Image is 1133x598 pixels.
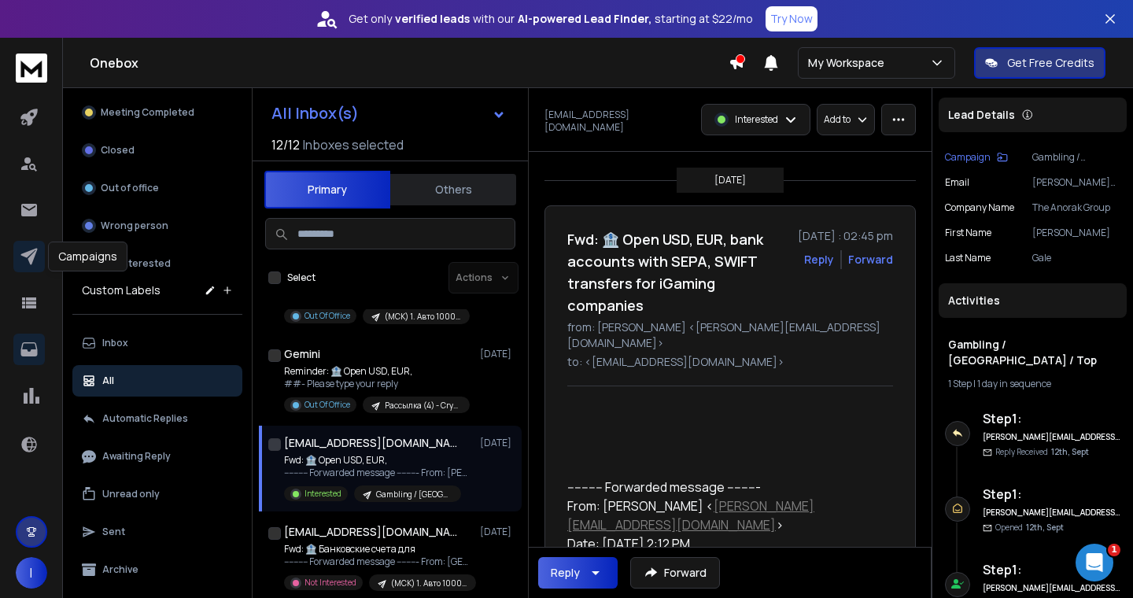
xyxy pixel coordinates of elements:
p: Add to [824,113,851,126]
p: [DATE] [480,437,515,449]
button: Wrong person [72,210,242,242]
h6: [PERSON_NAME][EMAIL_ADDRESS][DOMAIN_NAME] [983,431,1120,443]
p: Automatic Replies [102,412,188,425]
h6: Step 1 : [983,560,1120,579]
h1: [EMAIL_ADDRESS][DOMAIN_NAME] [284,435,457,451]
button: Not Interested [72,248,242,279]
img: logo [16,54,47,83]
p: ##- Please type your reply [284,378,470,390]
p: Wrong person [101,220,168,232]
label: Select [287,271,316,284]
p: Lead Details [948,107,1015,123]
button: Reply [538,557,618,589]
p: Get only with our starting at $22/mo [349,11,753,27]
h6: Step 1 : [983,409,1120,428]
p: Interested [304,488,341,500]
p: Unread only [102,488,160,500]
span: 12th, Sept [1026,522,1064,533]
button: Reply [804,252,834,268]
p: Campaign [945,151,991,164]
button: Out of office [72,172,242,204]
h1: Fwd: 🏦 Open USD, EUR, bank accounts with SEPA, SWIFT transfers for iGaming companies [567,228,788,316]
button: Inbox [72,327,242,359]
p: The Anorak Group [1032,201,1120,214]
div: Date: [DATE] 2:12 PM [567,534,880,553]
p: Inbox [102,337,128,349]
h6: [PERSON_NAME][EMAIL_ADDRESS][DOMAIN_NAME] [983,582,1120,594]
p: Out of office [101,182,159,194]
div: Campaigns [48,242,127,271]
button: Closed [72,135,242,166]
p: [DATE] [480,348,515,360]
strong: verified leads [395,11,470,27]
button: I [16,557,47,589]
div: | [948,378,1117,390]
div: Forward [848,252,893,268]
h3: Inboxes selected [303,135,404,154]
p: Gambling / [GEOGRAPHIC_DATA] / Top [376,489,452,500]
p: Company Name [945,201,1014,214]
h6: [PERSON_NAME][EMAIL_ADDRESS][DOMAIN_NAME] [983,507,1120,519]
button: Awaiting Reply [72,441,242,472]
strong: AI-powered Lead Finder, [518,11,651,27]
p: Not Interested [304,577,356,589]
p: [EMAIL_ADDRESS][DOMAIN_NAME] [544,109,692,134]
p: (МСК) 1. Авто 1000 - 3 категория [391,578,467,589]
p: Sent [102,526,125,538]
h1: Gambling / [GEOGRAPHIC_DATA] / Top [948,337,1117,368]
p: Meeting Completed [101,106,194,119]
p: Reply Received [995,446,1089,458]
div: Activities [939,283,1127,318]
p: Fwd: 🏦 Банковские счета для [284,543,473,556]
div: ---------- Forwarded message --------- [567,478,880,496]
p: ---------- Forwarded message --------- From: [GEOGRAPHIC_DATA] [284,556,473,568]
button: Automatic Replies [72,403,242,434]
p: ---------- Forwarded message --------- From: [PERSON_NAME] [284,467,473,479]
p: First Name [945,227,991,239]
h1: Gemini [284,346,320,362]
p: Closed [101,144,135,157]
p: My Workspace [808,55,891,71]
p: Gale [1032,252,1120,264]
p: Out Of Office [304,399,350,411]
span: 12th, Sept [1051,446,1089,457]
span: 12 / 12 [271,135,300,154]
button: Others [390,172,516,207]
p: (МСК) 1. Авто 1000 - 3 категория [385,311,460,323]
p: [DATE] [714,174,746,186]
p: Fwd: 🏦 Open USD, EUR, [284,454,473,467]
p: to: <[EMAIL_ADDRESS][DOMAIN_NAME]> [567,354,893,370]
p: All [102,375,114,387]
p: Opened [995,522,1064,533]
button: Sent [72,516,242,548]
p: [DATE] [480,526,515,538]
button: Try Now [766,6,817,31]
button: Meeting Completed [72,97,242,128]
p: Awaiting Reply [102,450,171,463]
button: Archive [72,554,242,585]
p: from: [PERSON_NAME] <[PERSON_NAME][EMAIL_ADDRESS][DOMAIN_NAME]> [567,319,893,351]
h1: Onebox [90,54,729,72]
button: Forward [630,557,720,589]
p: Reminder: 🏦 Open USD, EUR, [284,365,470,378]
div: Reply [551,565,580,581]
h1: All Inbox(s) [271,105,359,121]
button: Get Free Credits [974,47,1105,79]
span: 1 day in sequence [977,377,1051,390]
p: Gambling / [GEOGRAPHIC_DATA] / Top [1032,151,1120,164]
button: All [72,365,242,397]
p: Last Name [945,252,991,264]
button: Campaign [945,151,1008,164]
p: Interested [735,113,778,126]
p: Email [945,176,969,189]
p: Archive [102,563,138,576]
span: 1 Step [948,377,972,390]
p: [PERSON_NAME] [1032,227,1120,239]
h3: Custom Labels [82,282,161,298]
button: Unread only [72,478,242,510]
h1: [EMAIL_ADDRESS][DOMAIN_NAME] [284,524,457,540]
p: Out Of Office [304,310,350,322]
